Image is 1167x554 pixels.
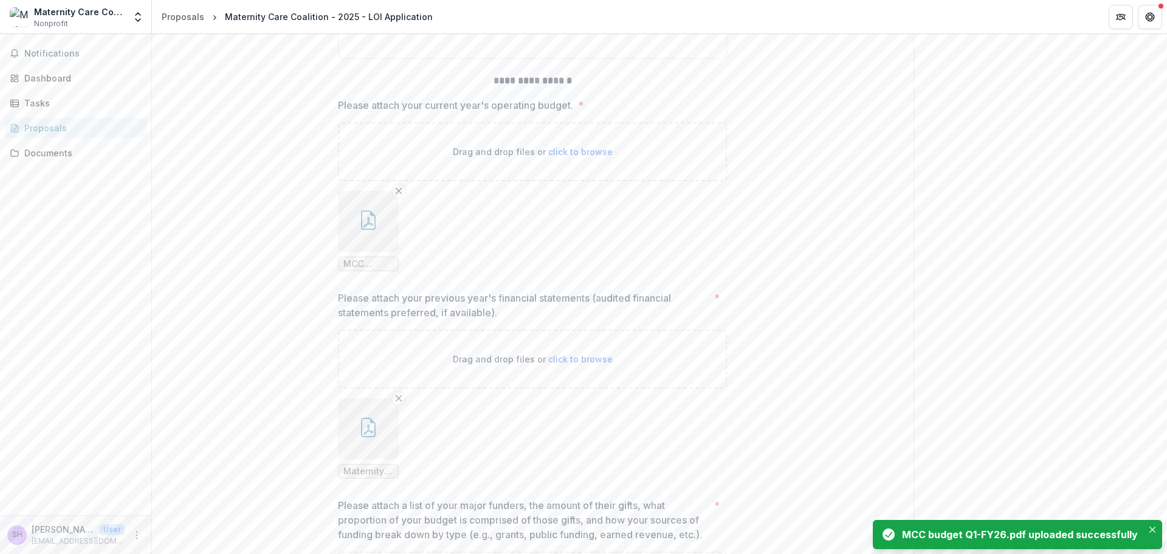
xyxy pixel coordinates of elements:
p: Please attach your current year's operating budget. [338,98,573,113]
p: Please attach a list of your major funders, the amount of their gifts, what proportion of your bu... [338,498,709,542]
div: Maternity Care Coalition - 2025 - LOI Application [225,10,433,23]
button: More [129,528,144,542]
div: Remove FileMCC budget Q1-FY26.pdf [338,191,399,271]
div: Tasks [24,97,137,109]
span: Nonprofit [34,18,68,29]
button: Get Help [1138,5,1162,29]
span: Notifications [24,49,142,59]
button: Remove File [391,184,406,198]
span: MCC budget Q1-FY26.pdf [343,259,393,269]
div: Dashboard [24,72,137,85]
p: Drag and drop files or [453,353,613,365]
div: Remove FileMaternity Care Coalition FS [DATE] Short Form.pdf [338,398,399,479]
button: Partners [1109,5,1133,29]
div: Proposals [24,122,137,134]
button: Open entity switcher [129,5,146,29]
a: Documents [5,143,146,163]
button: Notifications [5,44,146,63]
p: Drag and drop files or [453,145,613,158]
a: Proposals [157,8,209,26]
div: Maternity Care Coalition [34,5,125,18]
span: click to browse [548,147,613,157]
a: Proposals [5,118,146,138]
nav: breadcrumb [157,8,438,26]
div: MCC budget Q1-FY26.pdf uploaded successfully [902,527,1138,542]
a: Dashboard [5,68,146,88]
span: click to browse [548,354,613,364]
div: Proposals [162,10,204,23]
div: Samantha Harclerode [12,531,22,539]
p: [PERSON_NAME] [32,523,95,536]
p: User [100,524,125,535]
span: Maternity Care Coalition FS [DATE] Short Form.pdf [343,466,393,477]
button: Close [1145,522,1160,537]
img: Maternity Care Coalition [10,7,29,27]
a: Tasks [5,93,146,113]
p: Please attach your previous year's financial statements (audited financial statements preferred, ... [338,291,709,320]
div: Notifications-bottom-right [868,515,1167,554]
button: Remove File [391,391,406,406]
p: [EMAIL_ADDRESS][DOMAIN_NAME] [32,536,125,547]
div: Documents [24,147,137,159]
